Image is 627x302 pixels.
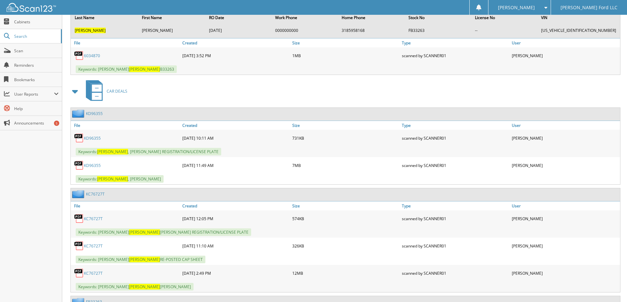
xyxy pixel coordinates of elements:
td: [PERSON_NAME] [139,25,205,36]
div: 5 [54,121,59,126]
td: 3185958168 [338,25,405,36]
img: PDF.png [74,160,84,170]
a: Type [400,201,510,210]
span: [PERSON_NAME] [97,176,128,182]
span: [PERSON_NAME] [129,66,160,72]
td: 0000000000 [272,25,338,36]
a: Size [291,121,401,130]
div: [PERSON_NAME] [510,131,620,145]
span: Search [14,34,58,39]
span: [PERSON_NAME] [129,284,160,290]
a: Type [400,38,510,47]
div: [DATE] 3:52 PM [181,49,291,62]
span: Reminders [14,62,59,68]
div: [PERSON_NAME] [510,159,620,172]
div: scanned by SCANNER01 [400,49,510,62]
div: [PERSON_NAME] [510,49,620,62]
a: File [71,38,181,47]
th: Work Phone [272,11,338,24]
span: CAR DEALS [107,88,127,94]
img: PDF.png [74,133,84,143]
div: [DATE] 11:10 AM [181,239,291,252]
td: [US_VEHICLE_IDENTIFICATION_NUMBER] [538,25,619,36]
div: scanned by SCANNER01 [400,159,510,172]
img: folder2.png [72,109,86,118]
div: 1MB [291,49,401,62]
span: Scan [14,48,59,54]
img: PDF.png [74,241,84,251]
a: Created [181,121,291,130]
div: [PERSON_NAME] [510,212,620,225]
th: Last Name [71,11,138,24]
div: [DATE] 11:49 AM [181,159,291,172]
div: [DATE] 12:05 PM [181,212,291,225]
img: PDF.png [74,268,84,278]
img: PDF.png [74,51,84,60]
div: 7MB [291,159,401,172]
a: CAR DEALS [82,78,127,104]
a: KD96355 [84,135,101,141]
a: Created [181,201,291,210]
span: Keywords: [PERSON_NAME] [PERSON_NAME] [76,283,194,290]
a: KC76727T [84,216,103,221]
span: Announcements [14,120,59,126]
a: Type [400,121,510,130]
img: scan123-logo-white.svg [7,3,56,12]
a: File [71,201,181,210]
a: File [71,121,181,130]
a: Size [291,201,401,210]
span: [PERSON_NAME] Ford LLC [561,6,617,10]
a: KC76727T [84,270,103,276]
a: Size [291,38,401,47]
div: 731KB [291,131,401,145]
td: -- [472,25,537,36]
img: PDF.png [74,214,84,223]
div: [DATE] 2:49 PM [181,267,291,280]
div: 12MB [291,267,401,280]
span: [PERSON_NAME] [97,149,128,154]
span: Keywords: [PERSON_NAME] RE-POSTED CAP SHEET [76,256,205,263]
a: User [510,38,620,47]
span: Cabinets [14,19,59,25]
div: [DATE] 10:11 AM [181,131,291,145]
th: Stock No [405,11,471,24]
span: User Reports [14,91,54,97]
div: scanned by SCANNER01 [400,212,510,225]
span: Keywords: , [PERSON_NAME] REGISTRATION/LICENSE PLATE [76,148,221,155]
span: Bookmarks [14,77,59,82]
div: scanned by SCANNER01 [400,131,510,145]
div: scanned by SCANNER01 [400,239,510,252]
a: User [510,201,620,210]
th: VIN [538,11,619,24]
span: Keywords: , [PERSON_NAME] [76,175,164,183]
img: folder2.png [72,190,86,198]
a: Created [181,38,291,47]
a: KC76727T [84,243,103,249]
div: [PERSON_NAME] [510,267,620,280]
th: Home Phone [338,11,405,24]
a: 6034870 [84,53,100,58]
div: [PERSON_NAME] [510,239,620,252]
span: Help [14,106,59,111]
th: RO Date [206,11,271,24]
a: KD96355 [84,163,101,168]
div: 574KB [291,212,401,225]
span: Keywords: [PERSON_NAME] [PERSON_NAME] REGISTRATION/LICENSE PLATE [76,228,251,236]
span: [PERSON_NAME] [129,257,160,262]
td: FB33263 [405,25,471,36]
td: [DATE] [206,25,271,36]
span: [PERSON_NAME] [498,6,535,10]
a: User [510,121,620,130]
div: scanned by SCANNER01 [400,267,510,280]
div: 326KB [291,239,401,252]
iframe: Chat Widget [594,270,627,302]
span: [PERSON_NAME] [129,229,160,235]
th: First Name [139,11,205,24]
span: [PERSON_NAME] [75,28,106,33]
th: License No [472,11,537,24]
a: KD96355 [86,111,103,116]
span: Keywords: [PERSON_NAME] B33263 [76,65,177,73]
a: KC76727T [86,191,105,197]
